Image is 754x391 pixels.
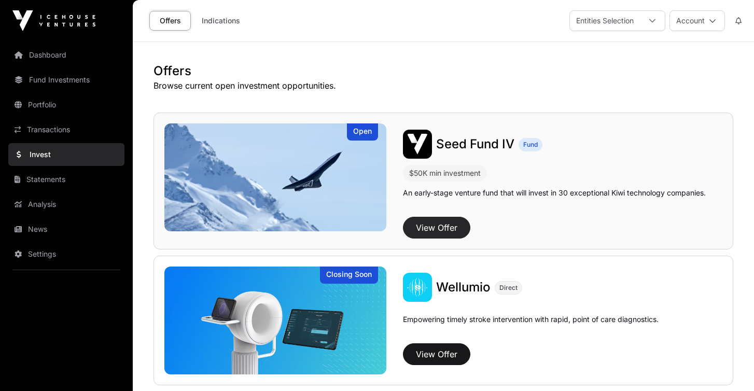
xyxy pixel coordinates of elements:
[153,79,733,92] p: Browse current open investment opportunities.
[403,273,432,302] img: Wellumio
[8,218,124,241] a: News
[436,136,514,151] span: Seed Fund IV
[669,10,725,31] button: Account
[409,167,481,179] div: $50K min investment
[8,68,124,91] a: Fund Investments
[12,10,95,31] img: Icehouse Ventures Logo
[499,284,518,292] span: Direct
[195,11,247,31] a: Indications
[164,123,386,231] img: Seed Fund IV
[403,343,470,365] button: View Offer
[8,118,124,141] a: Transactions
[164,123,386,231] a: Seed Fund IVOpen
[8,44,124,66] a: Dashboard
[403,188,706,198] p: An early-stage venture fund that will invest in 30 exceptional Kiwi technology companies.
[403,217,470,239] button: View Offer
[8,243,124,266] a: Settings
[164,267,386,374] img: Wellumio
[320,267,378,284] div: Closing Soon
[164,267,386,374] a: WellumioClosing Soon
[403,314,659,339] p: Empowering timely stroke intervention with rapid, point of care diagnostics.
[702,341,754,391] iframe: Chat Widget
[436,279,491,296] a: Wellumio
[8,143,124,166] a: Invest
[403,130,432,159] img: Seed Fund IV
[153,63,733,79] h1: Offers
[436,280,491,295] span: Wellumio
[570,11,640,31] div: Entities Selection
[8,168,124,191] a: Statements
[436,136,514,152] a: Seed Fund IV
[347,123,378,141] div: Open
[403,165,487,181] div: $50K min investment
[149,11,191,31] a: Offers
[8,193,124,216] a: Analysis
[8,93,124,116] a: Portfolio
[523,141,538,149] span: Fund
